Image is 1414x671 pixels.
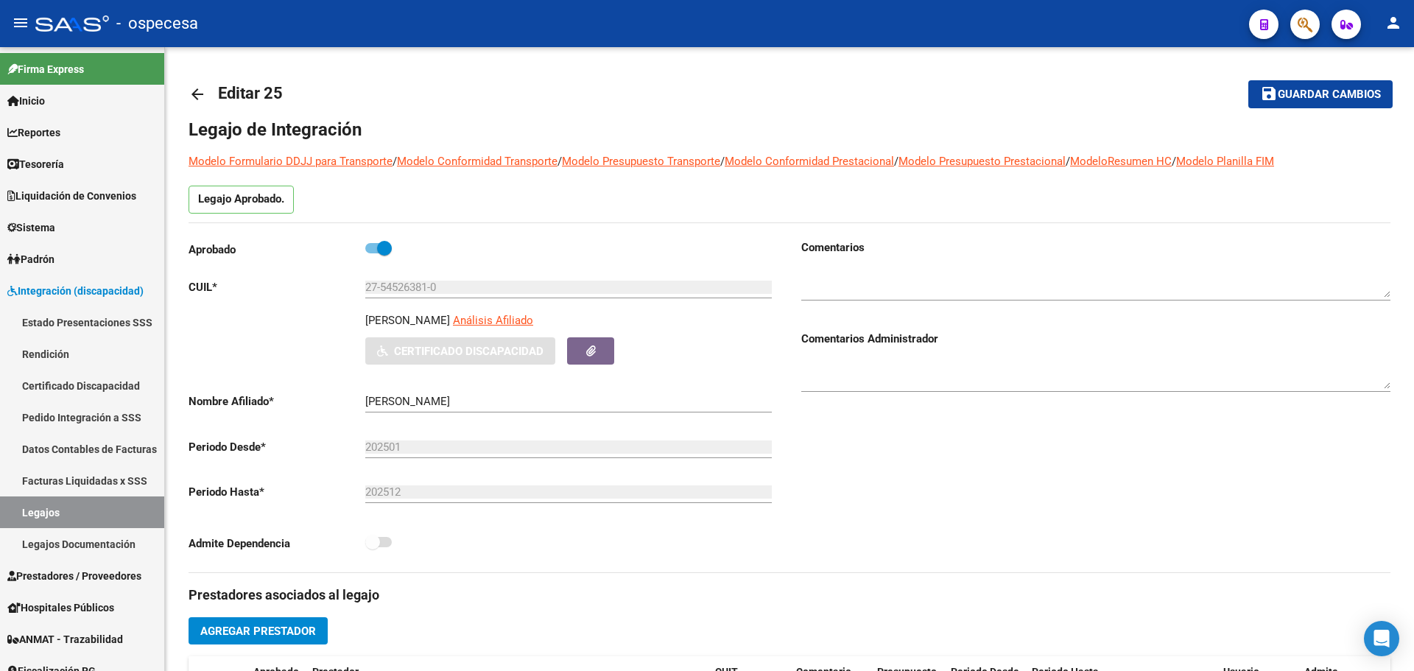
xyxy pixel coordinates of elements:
[7,251,54,267] span: Padrón
[189,279,365,295] p: CUIL
[801,239,1390,256] h3: Comentarios
[7,93,45,109] span: Inicio
[189,118,1390,141] h1: Legajo de Integración
[394,345,544,358] span: Certificado Discapacidad
[189,439,365,455] p: Periodo Desde
[189,186,294,214] p: Legajo Aprobado.
[189,585,1390,605] h3: Prestadores asociados al legajo
[116,7,198,40] span: - ospecesa
[7,61,84,77] span: Firma Express
[189,484,365,500] p: Periodo Hasta
[1248,80,1393,108] button: Guardar cambios
[7,568,141,584] span: Prestadores / Proveedores
[189,85,206,103] mat-icon: arrow_back
[7,631,123,647] span: ANMAT - Trazabilidad
[7,600,114,616] span: Hospitales Públicos
[7,219,55,236] span: Sistema
[12,14,29,32] mat-icon: menu
[1364,621,1399,656] div: Open Intercom Messenger
[1070,155,1172,168] a: ModeloResumen HC
[189,535,365,552] p: Admite Dependencia
[189,617,328,644] button: Agregar Prestador
[1260,85,1278,102] mat-icon: save
[7,283,144,299] span: Integración (discapacidad)
[189,393,365,410] p: Nombre Afiliado
[365,337,555,365] button: Certificado Discapacidad
[189,155,393,168] a: Modelo Formulario DDJJ para Transporte
[725,155,894,168] a: Modelo Conformidad Prestacional
[189,242,365,258] p: Aprobado
[898,155,1066,168] a: Modelo Presupuesto Prestacional
[1176,155,1274,168] a: Modelo Planilla FIM
[801,331,1390,347] h3: Comentarios Administrador
[7,188,136,204] span: Liquidación de Convenios
[453,314,533,327] span: Análisis Afiliado
[7,156,64,172] span: Tesorería
[562,155,720,168] a: Modelo Presupuesto Transporte
[218,84,283,102] span: Editar 25
[200,625,316,638] span: Agregar Prestador
[365,312,450,329] p: [PERSON_NAME]
[1385,14,1402,32] mat-icon: person
[1278,88,1381,102] span: Guardar cambios
[7,124,60,141] span: Reportes
[397,155,557,168] a: Modelo Conformidad Transporte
